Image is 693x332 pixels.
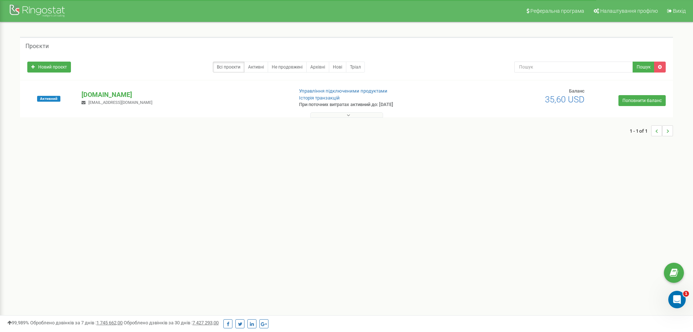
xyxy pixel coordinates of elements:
a: Тріал [346,62,365,73]
span: 35,60 USD [545,94,585,105]
iframe: Intercom live chat [668,291,686,308]
input: Пошук [514,62,633,73]
span: Реферальна програма [530,8,584,14]
a: Історія транзакцій [299,95,340,101]
span: Баланс [569,88,585,94]
a: Нові [329,62,346,73]
h5: Проєкти [25,43,49,50]
a: Управління підключеними продуктами [299,88,387,94]
span: 1 [683,291,689,297]
button: Пошук [633,62,654,73]
a: Архівні [306,62,329,73]
nav: ... [630,118,673,144]
span: 1 - 1 of 1 [630,125,651,136]
span: Оброблено дзвінків за 30 днів : [124,320,219,325]
u: 7 427 293,00 [192,320,219,325]
span: Активний [37,96,60,102]
p: При поточних витратах активний до: [DATE] [299,101,450,108]
a: Поповнити баланс [618,95,666,106]
a: Всі проєкти [213,62,244,73]
a: Не продовжені [268,62,307,73]
span: Налаштування профілю [600,8,658,14]
span: [EMAIL_ADDRESS][DOMAIN_NAME] [88,100,152,105]
span: Вихід [673,8,686,14]
a: Новий проєкт [27,62,71,73]
a: Активні [244,62,268,73]
p: [DOMAIN_NAME] [81,90,287,99]
u: 1 745 662,00 [96,320,123,325]
span: 99,989% [7,320,29,325]
span: Оброблено дзвінків за 7 днів : [30,320,123,325]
